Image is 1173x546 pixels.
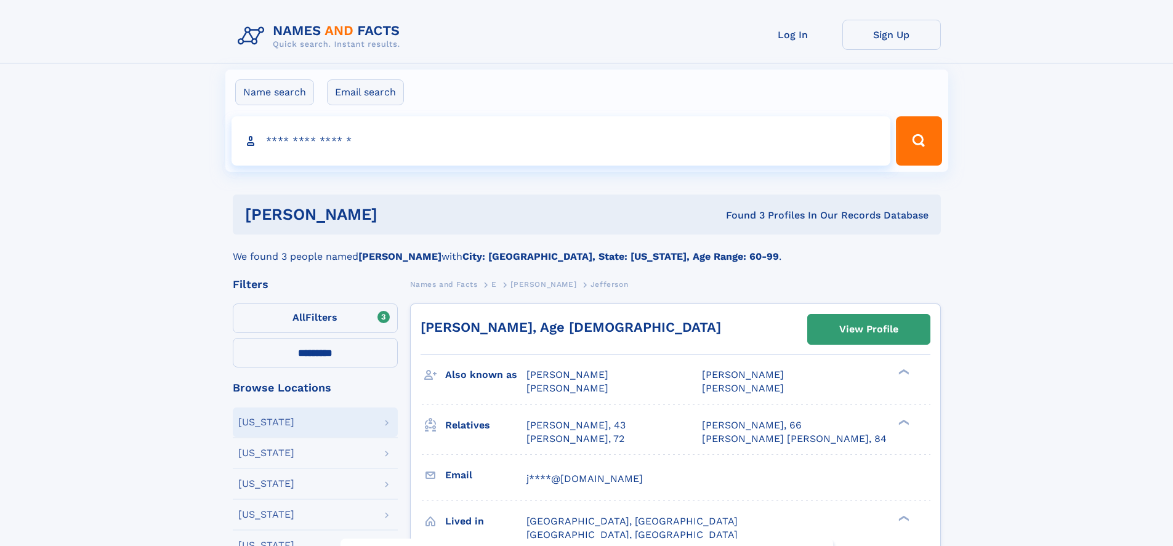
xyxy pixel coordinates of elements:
[233,303,398,333] label: Filters
[245,207,552,222] h1: [PERSON_NAME]
[526,419,626,432] a: [PERSON_NAME], 43
[445,465,526,486] h3: Email
[238,510,294,520] div: [US_STATE]
[445,364,526,385] h3: Also known as
[238,448,294,458] div: [US_STATE]
[842,20,941,50] a: Sign Up
[526,432,624,446] a: [PERSON_NAME], 72
[808,315,930,344] a: View Profile
[327,79,404,105] label: Email search
[233,235,941,264] div: We found 3 people named with .
[232,116,891,166] input: search input
[591,280,628,289] span: Jefferson
[552,209,929,222] div: Found 3 Profiles In Our Records Database
[238,479,294,489] div: [US_STATE]
[233,20,410,53] img: Logo Names and Facts
[702,419,802,432] a: [PERSON_NAME], 66
[510,280,576,289] span: [PERSON_NAME]
[526,382,608,394] span: [PERSON_NAME]
[445,415,526,436] h3: Relatives
[895,368,910,376] div: ❯
[895,514,910,522] div: ❯
[526,369,608,380] span: [PERSON_NAME]
[421,319,721,335] a: [PERSON_NAME], Age [DEMOGRAPHIC_DATA]
[526,515,738,527] span: [GEOGRAPHIC_DATA], [GEOGRAPHIC_DATA]
[491,276,497,292] a: E
[702,369,784,380] span: [PERSON_NAME]
[233,382,398,393] div: Browse Locations
[895,418,910,426] div: ❯
[235,79,314,105] label: Name search
[292,311,305,323] span: All
[526,529,738,540] span: [GEOGRAPHIC_DATA], [GEOGRAPHIC_DATA]
[462,251,779,262] b: City: [GEOGRAPHIC_DATA], State: [US_STATE], Age Range: 60-99
[510,276,576,292] a: [PERSON_NAME]
[491,280,497,289] span: E
[410,276,478,292] a: Names and Facts
[238,417,294,427] div: [US_STATE]
[839,315,898,343] div: View Profile
[702,382,784,394] span: [PERSON_NAME]
[445,511,526,532] h3: Lived in
[233,279,398,290] div: Filters
[744,20,842,50] a: Log In
[702,432,887,446] a: [PERSON_NAME] [PERSON_NAME], 84
[358,251,441,262] b: [PERSON_NAME]
[896,116,941,166] button: Search Button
